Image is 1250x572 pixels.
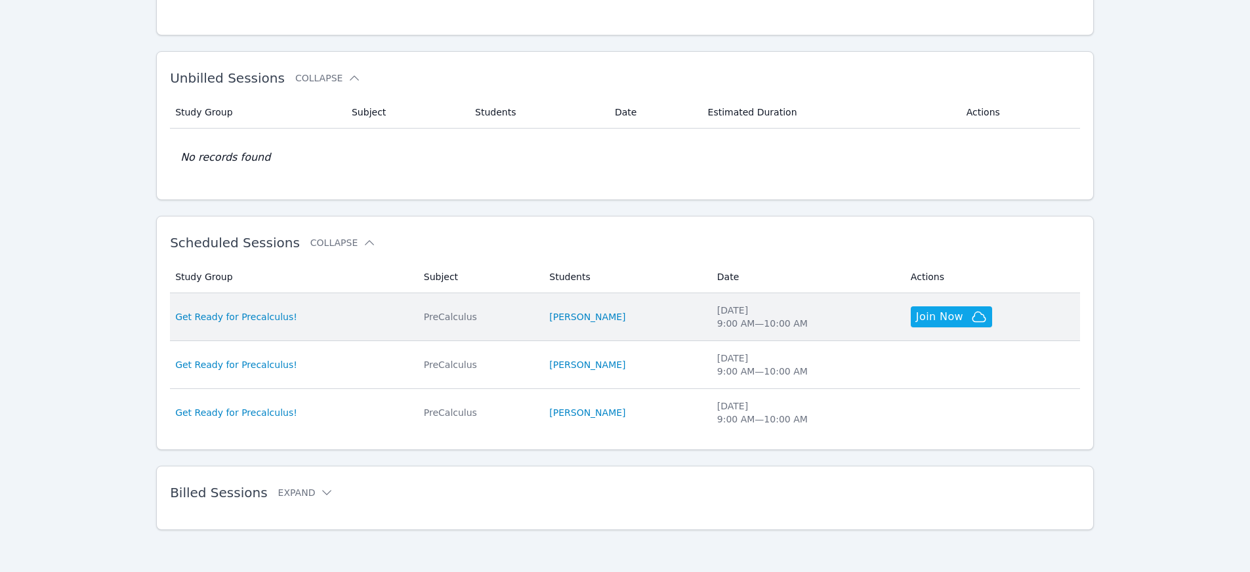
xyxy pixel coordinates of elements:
span: Unbilled Sessions [170,70,285,86]
tr: Get Ready for Precalculus!PreCalculus[PERSON_NAME][DATE]9:00 AM—10:00 AM [170,389,1080,436]
span: Scheduled Sessions [170,235,300,251]
th: Subject [344,96,467,129]
a: Get Ready for Precalculus! [175,406,297,419]
div: [DATE] 9:00 AM — 10:00 AM [717,352,895,378]
a: [PERSON_NAME] [549,310,625,323]
div: PreCalculus [424,310,534,323]
div: PreCalculus [424,406,534,419]
a: Get Ready for Precalculus! [175,358,297,371]
th: Actions [903,261,1080,293]
th: Date [709,261,903,293]
th: Study Group [170,96,344,129]
th: Date [607,96,700,129]
th: Estimated Duration [700,96,959,129]
button: Collapse [295,71,361,85]
th: Students [467,96,607,129]
th: Subject [416,261,542,293]
td: No records found [170,129,1080,186]
span: Join Now [916,309,963,325]
a: Get Ready for Precalculus! [175,310,297,323]
div: [DATE] 9:00 AM — 10:00 AM [717,399,895,426]
button: Expand [278,486,334,499]
span: Billed Sessions [170,485,267,500]
tr: Get Ready for Precalculus!PreCalculus[PERSON_NAME][DATE]9:00 AM—10:00 AM [170,341,1080,389]
button: Collapse [310,236,376,249]
tr: Get Ready for Precalculus!PreCalculus[PERSON_NAME][DATE]9:00 AM—10:00 AMJoin Now [170,293,1080,341]
div: PreCalculus [424,358,534,371]
th: Study Group [170,261,416,293]
a: [PERSON_NAME] [549,358,625,371]
th: Students [541,261,709,293]
button: Join Now [911,306,992,327]
a: [PERSON_NAME] [549,406,625,419]
div: [DATE] 9:00 AM — 10:00 AM [717,304,895,330]
th: Actions [959,96,1080,129]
